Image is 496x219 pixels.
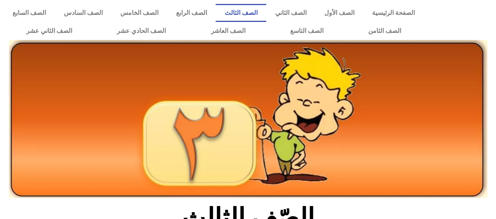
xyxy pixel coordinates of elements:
a: الصف الثاني عشر [4,22,94,40]
a: الصفحة الرئيسية [363,4,423,22]
a: الصف الرابع [167,4,216,22]
a: الصف الثامن [346,22,423,40]
a: الصف العاشر [189,22,268,40]
a: الصف الثاني [266,4,315,22]
a: الصف السابع [4,4,55,22]
a: الصف الثالث [216,4,266,22]
a: الصف التاسع [268,22,346,40]
a: الصف السادس [55,4,111,22]
a: الصف الحادي عشر [94,22,188,40]
a: الصف الأول [315,4,363,22]
a: الصف الخامس [111,4,167,22]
